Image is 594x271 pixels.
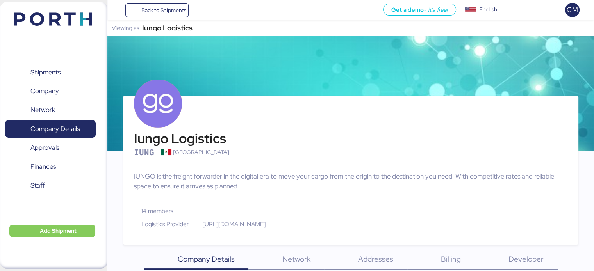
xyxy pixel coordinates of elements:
[30,123,80,135] span: Company Details
[173,148,229,161] span: [GEOGRAPHIC_DATA]
[5,158,96,176] a: Finances
[5,177,96,195] a: Staff
[195,220,266,228] a: [URL][DOMAIN_NAME]
[9,225,95,237] button: Add Shipment
[134,148,154,156] div: IUNG
[5,101,96,119] a: Network
[5,120,96,138] a: Company Details
[30,85,59,97] span: Company
[441,254,461,264] span: Billing
[134,172,567,191] div: IUNGO is the freight forwarder in the digital era to move your cargo from the origin to the desti...
[5,82,96,100] a: Company
[30,161,56,172] span: Finances
[134,132,229,145] div: Iungo Logistics
[30,142,59,153] span: Approvals
[112,4,125,17] button: Menu
[282,254,310,264] span: Network
[141,207,173,215] span: 14 members
[141,5,186,15] span: Back to Shipments
[508,254,544,264] span: Developer
[5,63,96,81] a: Shipments
[178,254,235,264] span: Company Details
[30,67,61,78] span: Shipments
[5,139,96,157] a: Approvals
[141,220,189,228] span: Logistics Provider
[40,226,77,236] span: Add Shipment
[479,5,497,14] div: English
[30,104,55,115] span: Network
[30,180,45,191] span: Staff
[567,5,578,15] span: CM
[125,3,189,17] a: Back to Shipments
[142,25,193,31] div: Iungo Logistics
[358,254,393,264] span: Addresses
[112,25,139,31] div: Viewing as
